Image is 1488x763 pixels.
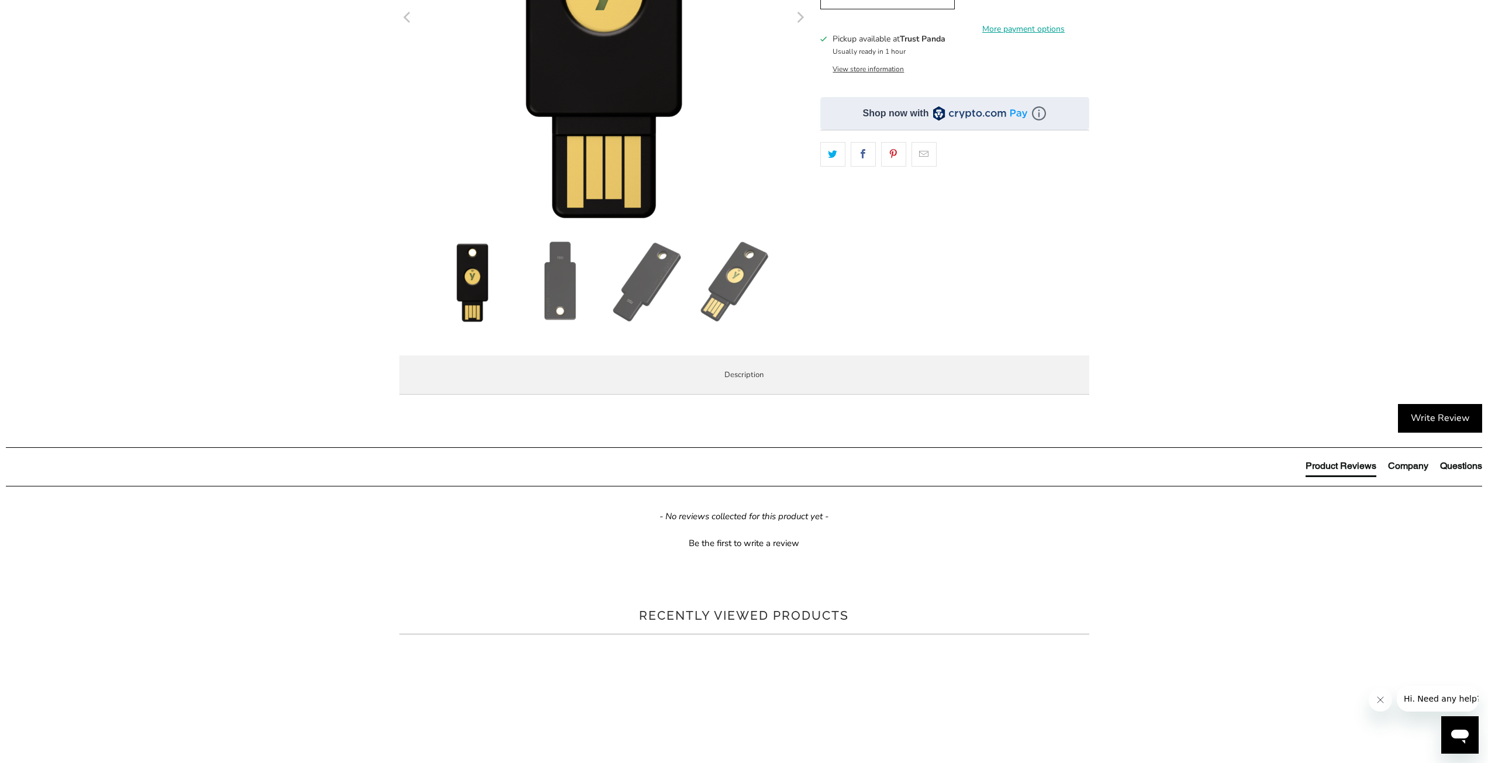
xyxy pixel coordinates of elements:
[695,241,776,323] img: Security Key (NFC) by Yubico - Trust Panda
[833,33,945,45] h3: Pickup available at
[431,241,513,323] img: Security Key (NFC) by Yubico - Trust Panda
[820,142,845,167] a: Share this on Twitter
[660,510,828,523] em: - No reviews collected for this product yet -
[833,47,906,56] small: Usually ready in 1 hour
[1306,460,1482,483] div: Reviews Tabs
[1306,460,1376,472] div: Product Reviews
[1369,688,1392,712] iframe: Close message
[1441,716,1479,754] iframe: Button to launch messaging window
[6,534,1482,550] div: Be the first to write a review
[1397,686,1479,712] iframe: Message from company
[820,187,1089,226] iframe: Reviews Widget
[900,33,945,44] b: Trust Panda
[833,64,904,74] button: View store information
[1398,404,1482,433] div: Write Review
[912,142,937,167] a: Email this to a friend
[958,23,1089,36] a: More payment options
[399,355,1089,395] label: Description
[7,8,84,18] span: Hi. Need any help?
[1388,460,1428,472] div: Company
[519,241,601,323] img: Security Key (NFC) by Yubico - Trust Panda
[607,241,689,323] img: Security Key (NFC) by Yubico - Trust Panda
[851,142,876,167] a: Share this on Facebook
[689,537,799,550] div: Be the first to write a review
[1440,460,1482,472] div: Questions
[881,142,906,167] a: Share this on Pinterest
[399,606,1089,625] h2: Recently viewed products
[863,107,929,120] div: Shop now with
